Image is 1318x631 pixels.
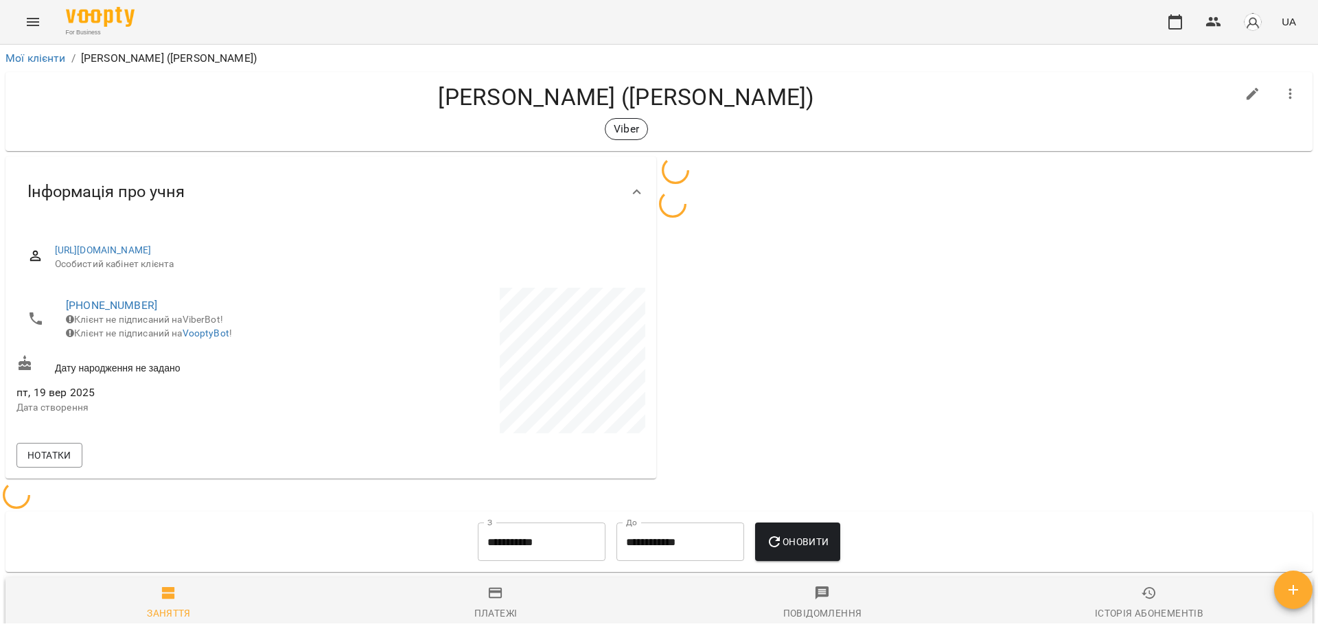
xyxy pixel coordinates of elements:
nav: breadcrumb [5,50,1313,67]
li: / [71,50,76,67]
p: Viber [614,121,639,137]
h4: [PERSON_NAME] ([PERSON_NAME]) [16,83,1236,111]
div: Заняття [147,605,191,621]
span: Оновити [766,534,829,550]
div: Інформація про учня [5,157,656,227]
button: UA [1276,9,1302,34]
img: avatar_s.png [1243,12,1262,32]
div: Дату народження не задано [14,352,331,378]
span: Клієнт не підписаний на ! [66,328,232,339]
span: пт, 19 вер 2025 [16,385,328,401]
span: Клієнт не підписаний на ViberBot! [66,314,223,325]
p: Дата створення [16,401,328,415]
button: Menu [16,5,49,38]
button: Нотатки [16,443,82,468]
p: [PERSON_NAME] ([PERSON_NAME]) [81,50,257,67]
div: Історія абонементів [1095,605,1203,621]
a: [PHONE_NUMBER] [66,299,157,312]
a: Мої клієнти [5,51,66,65]
div: Платежі [474,605,518,621]
span: For Business [66,28,135,37]
img: Voopty Logo [66,7,135,27]
div: Viber [605,118,648,140]
span: Інформація про учня [27,181,185,203]
span: Особистий кабінет клієнта [55,257,634,271]
a: [URL][DOMAIN_NAME] [55,244,152,255]
div: Повідомлення [783,605,862,621]
a: VooptyBot [183,328,229,339]
button: Оновити [755,523,840,561]
span: Нотатки [27,447,71,463]
span: UA [1282,14,1296,29]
